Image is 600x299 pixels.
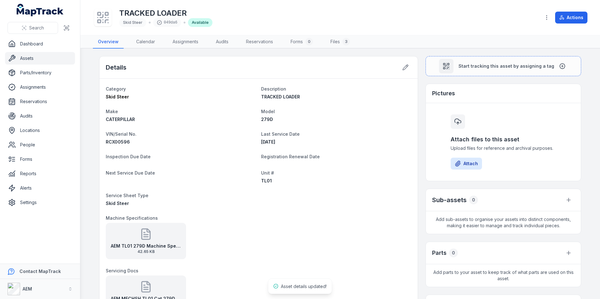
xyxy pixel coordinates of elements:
[241,35,278,49] a: Reservations
[5,167,75,180] a: Reports
[281,284,327,289] span: Asset details updated!
[458,63,554,69] span: Start tracking this asset by assigning a tag
[106,268,138,273] span: Servicing Docs
[106,86,126,92] span: Category
[469,196,478,204] div: 0
[5,124,75,137] a: Locations
[261,117,273,122] span: 279D
[17,4,64,16] a: MapTrack
[286,35,318,49] a: Forms0
[5,81,75,93] a: Assignments
[106,170,155,176] span: Next Service Due Date
[5,139,75,151] a: People
[8,22,58,34] button: Search
[261,94,300,99] span: TRACKED LOADER
[432,196,467,204] h2: Sub-assets
[111,249,181,254] span: 42.65 KB
[5,110,75,122] a: Audits
[449,249,458,257] div: 0
[168,35,203,49] a: Assignments
[5,95,75,108] a: Reservations
[261,154,320,159] span: Registration Renewal Date
[106,63,126,72] h2: Details
[325,35,355,49] a: Files3
[261,131,300,137] span: Last Service Date
[426,56,581,76] button: Start tracking this asset by assigning a tag
[106,193,148,198] span: Service Sheet Type
[5,66,75,79] a: Parts/Inventory
[106,201,129,206] span: Skid Steer
[106,94,129,99] span: Skid Steer
[261,170,274,176] span: Unit #
[106,154,151,159] span: Inspection Due Date
[432,249,447,257] h3: Parts
[5,153,75,165] a: Forms
[106,215,158,221] span: Machine Specifications
[432,89,455,98] h3: Pictures
[188,18,212,27] div: Available
[106,117,135,122] span: CATERPILLAR
[426,264,581,287] span: Add parts to your asset to keep track of what parts are used on this asset.
[106,131,137,137] span: VIN/Serial No.
[261,178,272,183] span: TL01
[93,35,124,49] a: Overview
[131,35,160,49] a: Calendar
[106,139,130,144] span: RCX00596
[123,20,142,25] span: Skid Steer
[261,86,286,92] span: Description
[153,18,181,27] div: 049da6
[5,38,75,50] a: Dashboard
[211,35,233,49] a: Audits
[119,8,212,18] h1: TRACKED LOADER
[451,158,482,170] button: Attach
[23,286,32,291] strong: AEM
[451,135,556,144] h3: Attach files to this asset
[555,12,587,24] button: Actions
[5,52,75,65] a: Assets
[111,243,181,249] strong: AEM TL01 279D Machine Specifications
[106,109,118,114] span: Make
[5,196,75,209] a: Settings
[342,38,350,45] div: 3
[305,38,313,45] div: 0
[261,139,275,144] time: 03/03/2025, 12:00:00 am
[426,211,581,234] span: Add sub-assets to organise your assets into distinct components, making it easier to manage and t...
[5,182,75,194] a: Alerts
[19,269,61,274] strong: Contact MapTrack
[261,109,275,114] span: Model
[29,25,44,31] span: Search
[451,145,556,151] span: Upload files for reference and archival purposes.
[261,139,275,144] span: [DATE]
